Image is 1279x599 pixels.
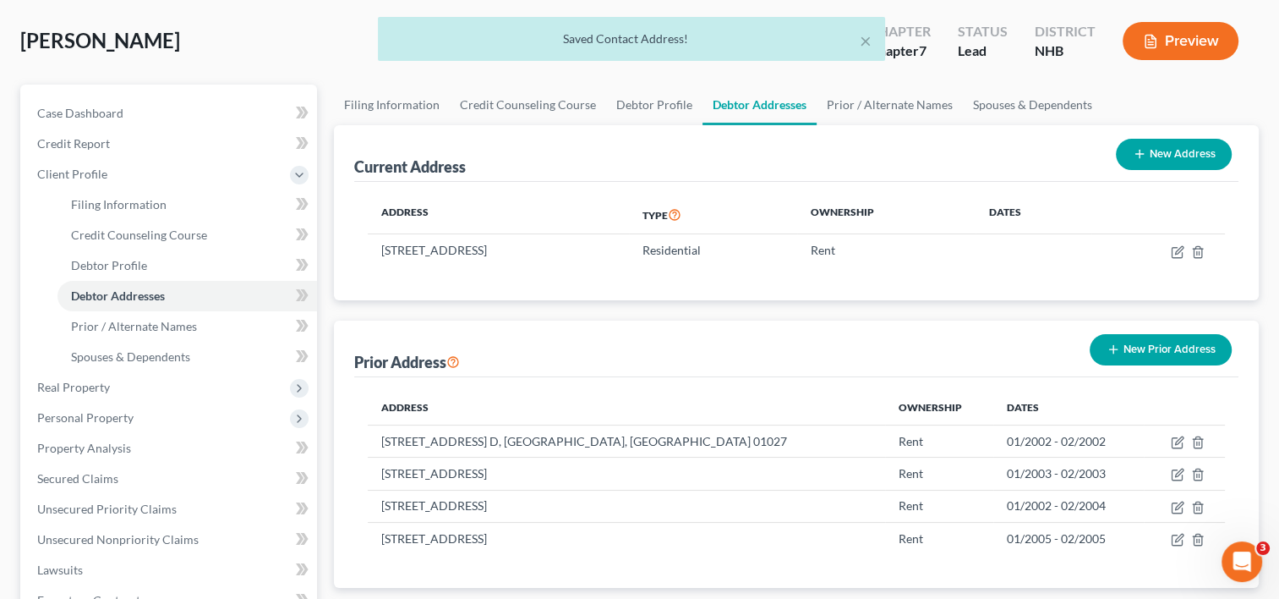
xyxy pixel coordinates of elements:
[24,464,317,494] a: Secured Claims
[1090,334,1232,365] button: New Prior Address
[71,228,207,242] span: Credit Counseling Course
[71,349,190,364] span: Spouses & Dependents
[37,441,131,455] span: Property Analysis
[860,30,872,51] button: ×
[993,458,1144,490] td: 01/2003 - 02/2003
[885,490,993,522] td: Rent
[976,195,1092,234] th: Dates
[354,352,460,372] div: Prior Address
[629,195,797,234] th: Type
[1116,139,1232,170] button: New Address
[797,234,976,267] td: Rent
[57,281,317,311] a: Debtor Addresses
[57,311,317,342] a: Prior / Alternate Names
[37,502,177,516] span: Unsecured Priority Claims
[57,342,317,372] a: Spouses & Dependents
[817,85,963,125] a: Prior / Alternate Names
[57,190,317,220] a: Filing Information
[71,197,167,212] span: Filing Information
[1256,541,1270,555] span: 3
[885,523,993,555] td: Rent
[24,98,317,129] a: Case Dashboard
[368,458,885,490] td: [STREET_ADDRESS]
[702,85,817,125] a: Debtor Addresses
[37,380,110,394] span: Real Property
[334,85,450,125] a: Filing Information
[71,319,197,333] span: Prior / Alternate Names
[993,425,1144,457] td: 01/2002 - 02/2002
[24,555,317,585] a: Lawsuits
[57,220,317,250] a: Credit Counseling Course
[368,490,885,522] td: [STREET_ADDRESS]
[37,563,83,577] span: Lawsuits
[885,391,993,425] th: Ownership
[450,85,606,125] a: Credit Counseling Course
[368,391,885,425] th: Address
[24,494,317,525] a: Unsecured Priority Claims
[57,250,317,281] a: Debtor Profile
[368,234,629,267] td: [STREET_ADDRESS]
[885,458,993,490] td: Rent
[37,167,107,181] span: Client Profile
[368,195,629,234] th: Address
[629,234,797,267] td: Residential
[37,410,134,425] span: Personal Property
[24,129,317,159] a: Credit Report
[963,85,1102,125] a: Spouses & Dependents
[24,433,317,464] a: Property Analysis
[797,195,976,234] th: Ownership
[391,30,872,47] div: Saved Contact Address!
[24,525,317,555] a: Unsecured Nonpriority Claims
[1222,541,1262,582] iframe: Intercom live chat
[993,391,1144,425] th: Dates
[993,523,1144,555] td: 01/2005 - 02/2005
[37,532,199,547] span: Unsecured Nonpriority Claims
[37,136,110,151] span: Credit Report
[354,157,466,177] div: Current Address
[993,490,1144,522] td: 01/2002 - 02/2004
[37,106,123,120] span: Case Dashboard
[885,425,993,457] td: Rent
[368,425,885,457] td: [STREET_ADDRESS] D, [GEOGRAPHIC_DATA], [GEOGRAPHIC_DATA] 01027
[37,471,118,486] span: Secured Claims
[368,523,885,555] td: [STREET_ADDRESS]
[71,289,165,303] span: Debtor Addresses
[71,258,147,272] span: Debtor Profile
[606,85,702,125] a: Debtor Profile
